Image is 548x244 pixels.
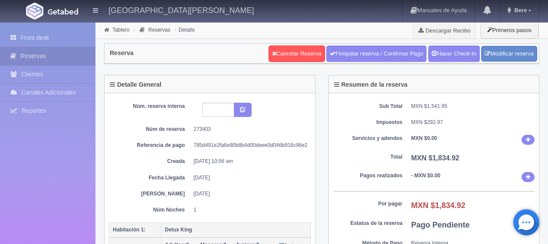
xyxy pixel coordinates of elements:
[333,103,403,110] dt: Sub Total
[194,142,304,149] dd: 785d491e2fa6e80b8b4d00deee0d046b916c96e2
[161,222,311,237] th: Delux King
[411,135,437,141] b: MXN $0.00
[269,46,325,62] a: Cancelar Reserva
[115,190,185,198] dt: [PERSON_NAME]
[512,7,527,13] span: Bere
[413,22,476,39] a: Descargar Recibo
[115,158,185,165] dt: Creada
[411,221,470,229] b: Pago Pendiente
[194,206,304,214] dd: 1
[26,3,43,20] img: Getabed
[333,119,403,126] dt: Impuestos
[113,227,145,233] b: Habitación 1:
[411,103,535,110] dd: MXN $1,541.95
[411,201,466,210] b: MXN $1,834.92
[333,200,403,208] dt: Por pagar
[194,126,304,133] dd: 273403
[326,46,427,62] a: Finiquitar reserva / Confirmar Pago
[194,174,304,182] dd: [DATE]
[333,172,403,179] dt: Pagos realizados
[115,126,185,133] dt: Núm de reserva
[411,119,535,126] dd: MXN $292.97
[115,103,185,110] dt: Núm. reserva interna
[194,158,304,165] dd: [DATE] 10:56 am
[115,174,185,182] dt: Fecha Llegada
[173,26,197,34] li: Detalle
[110,81,161,88] h4: Detalle General
[480,22,538,39] button: Primeros pasos
[48,8,78,15] img: Getabed
[110,50,134,56] h4: Reserva
[194,190,304,198] dd: [DATE]
[333,153,403,161] dt: Total
[148,27,171,33] a: Reservas
[108,4,254,15] h4: [GEOGRAPHIC_DATA][PERSON_NAME]
[334,81,408,88] h4: Resumen de la reserva
[115,206,185,214] dt: Núm Noches
[428,46,480,62] a: Hacer Check-In
[333,135,403,142] dt: Servicios y adendos
[333,220,403,227] dt: Estatus de la reserva
[481,46,537,62] a: Modificar reserva
[411,172,440,179] b: - MXN $0.00
[112,27,129,33] a: Tablero
[411,154,459,162] b: MXN $1,834.92
[115,142,185,149] dt: Referencia de pago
